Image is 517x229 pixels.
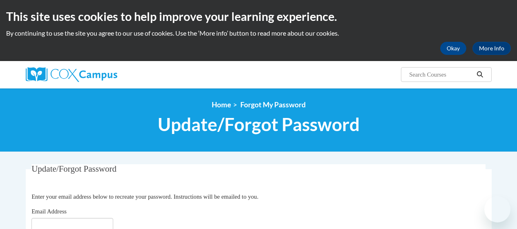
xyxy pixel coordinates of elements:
a: Cox Campus [26,67,173,82]
p: By continuing to use the site you agree to our use of cookies. Use the ‘More info’ button to read... [6,29,511,38]
img: Cox Campus [26,67,117,82]
a: More Info [472,42,511,55]
a: Home [212,100,231,109]
span: Email Address [31,208,67,215]
button: Okay [440,42,466,55]
iframe: Button to launch messaging window [484,196,510,222]
span: Enter your email address below to recreate your password. Instructions will be emailed to you. [31,193,258,200]
h2: This site uses cookies to help improve your learning experience. [6,8,511,25]
span: Forgot My Password [240,100,306,109]
input: Search Courses [408,70,474,79]
span: Update/Forgot Password [31,164,116,174]
button: Search [474,70,486,79]
span: Update/Forgot Password [158,113,360,135]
